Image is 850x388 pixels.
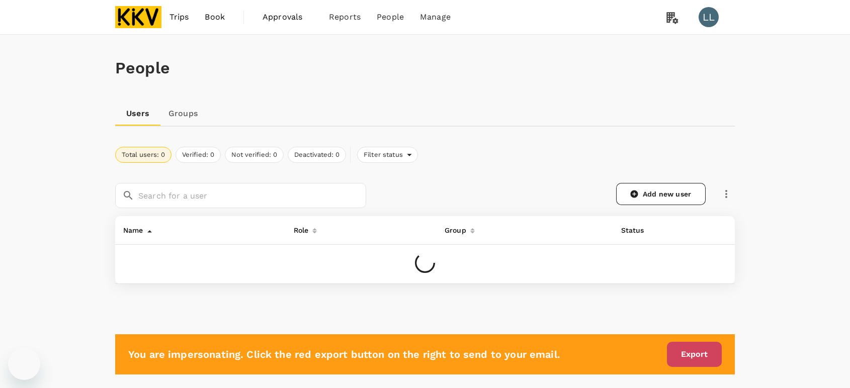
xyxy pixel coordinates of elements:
button: Deactivated: 0 [288,147,346,163]
span: Filter status [358,150,407,160]
span: Manage [420,11,451,23]
span: Trips [169,11,189,23]
h6: You are impersonating. Click the red export button on the right to send to your email. [128,346,560,362]
a: Users [115,102,160,126]
div: LL [699,7,719,27]
div: Filter status [357,147,418,163]
div: Name [119,220,143,236]
th: Status [613,216,673,245]
button: Not verified: 0 [225,147,284,163]
button: Total users: 0 [115,147,172,163]
span: Approvals [263,11,313,23]
div: Group [441,220,466,236]
a: Groups [160,102,206,126]
img: KKV Supply Chain Sdn Bhd [115,6,161,28]
button: Verified: 0 [176,147,221,163]
h1: People [115,59,735,77]
a: Add new user [616,183,706,205]
input: Search for a user [138,183,366,208]
iframe: Button to launch messaging window [8,348,40,380]
span: Reports [329,11,361,23]
span: People [377,11,404,23]
button: Export [667,342,722,367]
span: Book [205,11,225,23]
div: Role [290,220,309,236]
